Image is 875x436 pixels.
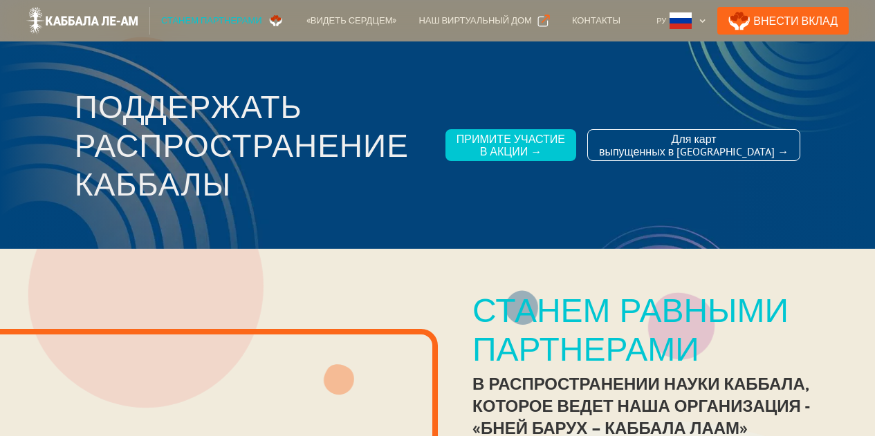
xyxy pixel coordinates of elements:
[717,7,849,35] a: Внести Вклад
[445,129,576,161] a: Примите участиев акции →
[651,7,712,35] div: Ру
[418,14,531,28] div: Наш виртуальный дом
[572,14,620,28] div: Контакты
[656,14,666,28] div: Ру
[150,7,295,35] a: Станем партнерами
[295,7,408,35] a: «Видеть сердцем»
[599,133,789,158] div: Для карт выпущенных в [GEOGRAPHIC_DATA] →
[306,14,397,28] div: «Видеть сердцем»
[561,7,632,35] a: Контакты
[457,133,565,158] div: Примите участие в акции →
[472,290,840,368] div: Станем равными партнерами
[161,14,262,28] div: Станем партнерами
[407,7,560,35] a: Наш виртуальный дом
[75,87,434,203] h3: Поддержать распространение каббалы
[587,129,800,161] a: Для картвыпущенных в [GEOGRAPHIC_DATA] →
